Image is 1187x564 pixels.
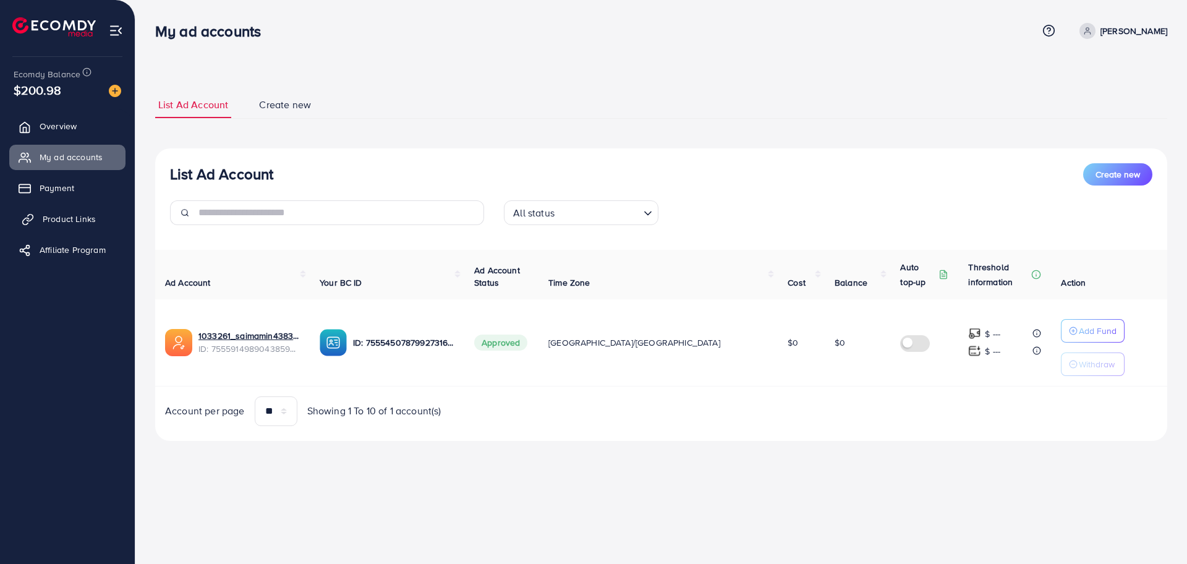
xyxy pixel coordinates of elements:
button: Withdraw [1061,352,1125,376]
span: [GEOGRAPHIC_DATA]/[GEOGRAPHIC_DATA] [548,336,720,349]
h3: My ad accounts [155,22,271,40]
span: $0 [835,336,845,349]
span: Time Zone [548,276,590,289]
a: Product Links [9,207,126,231]
a: Affiliate Program [9,237,126,262]
span: Showing 1 To 10 of 1 account(s) [307,404,441,418]
p: Withdraw [1079,357,1115,372]
p: $ --- [985,344,1000,359]
a: [PERSON_NAME] [1074,23,1167,39]
p: $ --- [985,327,1000,341]
a: Payment [9,176,126,200]
span: Affiliate Program [40,244,106,256]
img: image [109,85,121,97]
span: Approved [474,335,527,351]
p: [PERSON_NAME] [1100,23,1167,38]
img: ic-ads-acc.e4c84228.svg [165,329,192,356]
img: ic-ba-acc.ded83a64.svg [320,329,347,356]
img: logo [12,17,96,36]
span: Ad Account [165,276,211,289]
img: top-up amount [968,327,981,340]
h3: List Ad Account [170,165,273,183]
span: Create new [259,98,311,112]
a: My ad accounts [9,145,126,169]
span: Your BC ID [320,276,362,289]
div: Search for option [504,200,658,225]
button: Create new [1083,163,1152,186]
span: Ad Account Status [474,264,520,289]
p: Threshold information [968,260,1029,289]
span: Cost [788,276,806,289]
div: <span class='underline'>1033261_saimamin4383_1759248574924</span></br>7555914989043859457 [198,330,300,355]
span: All status [511,204,557,222]
span: Overview [40,120,77,132]
span: My ad accounts [40,151,103,163]
input: Search for option [558,202,639,222]
p: Add Fund [1079,323,1117,338]
span: Action [1061,276,1086,289]
a: 1033261_saimamin4383_1759248574924 [198,330,300,342]
span: Payment [40,182,74,194]
a: Overview [9,114,126,139]
button: Add Fund [1061,319,1125,343]
p: ID: 7555450787992731666 [353,335,454,350]
img: menu [109,23,123,38]
span: Ecomdy Balance [14,68,80,80]
span: Balance [835,276,867,289]
span: Account per page [165,404,245,418]
span: List Ad Account [158,98,228,112]
span: ID: 7555914989043859457 [198,343,300,355]
span: $200.98 [14,81,61,99]
span: Product Links [43,213,96,225]
img: top-up amount [968,344,981,357]
span: Create new [1096,168,1140,181]
p: Auto top-up [900,260,936,289]
span: $0 [788,336,798,349]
